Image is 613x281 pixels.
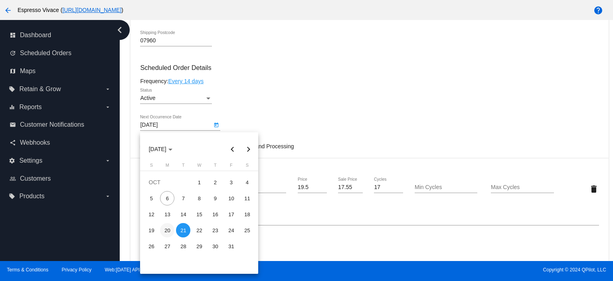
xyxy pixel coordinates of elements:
[223,206,239,222] td: October 17, 2025
[223,238,239,254] td: October 31, 2025
[143,163,159,171] th: Sunday
[191,238,207,254] td: October 29, 2025
[160,207,174,221] div: 13
[240,175,254,189] div: 4
[224,239,238,253] div: 31
[160,223,174,237] div: 20
[223,174,239,190] td: October 3, 2025
[208,239,222,253] div: 30
[240,223,254,237] div: 25
[176,223,190,237] div: 21
[176,191,190,205] div: 7
[159,206,175,222] td: October 13, 2025
[239,190,255,206] td: October 11, 2025
[144,191,158,205] div: 5
[143,190,159,206] td: October 5, 2025
[192,239,206,253] div: 29
[191,206,207,222] td: October 15, 2025
[149,146,172,152] span: [DATE]
[207,190,223,206] td: October 9, 2025
[143,238,159,254] td: October 26, 2025
[192,175,206,189] div: 1
[223,190,239,206] td: October 10, 2025
[144,207,158,221] div: 12
[207,238,223,254] td: October 30, 2025
[239,174,255,190] td: October 4, 2025
[160,239,174,253] div: 27
[239,163,255,171] th: Saturday
[208,223,222,237] div: 23
[144,223,158,237] div: 19
[239,206,255,222] td: October 18, 2025
[175,190,191,206] td: October 7, 2025
[192,191,206,205] div: 8
[207,174,223,190] td: October 2, 2025
[175,222,191,238] td: October 21, 2025
[191,222,207,238] td: October 22, 2025
[208,175,222,189] div: 2
[142,141,179,157] button: Choose month and year
[224,141,240,157] button: Previous month
[224,175,238,189] div: 3
[159,190,175,206] td: October 6, 2025
[176,207,190,221] div: 14
[207,163,223,171] th: Thursday
[175,238,191,254] td: October 28, 2025
[208,191,222,205] div: 9
[240,207,254,221] div: 18
[224,207,238,221] div: 17
[207,222,223,238] td: October 23, 2025
[191,174,207,190] td: October 1, 2025
[143,206,159,222] td: October 12, 2025
[143,222,159,238] td: October 19, 2025
[240,191,254,205] div: 11
[176,239,190,253] div: 28
[192,207,206,221] div: 15
[159,163,175,171] th: Monday
[223,163,239,171] th: Friday
[160,191,174,205] div: 6
[143,174,191,190] td: OCT
[159,222,175,238] td: October 20, 2025
[175,163,191,171] th: Tuesday
[239,222,255,238] td: October 25, 2025
[207,206,223,222] td: October 16, 2025
[224,191,238,205] div: 10
[159,238,175,254] td: October 27, 2025
[144,239,158,253] div: 26
[223,222,239,238] td: October 24, 2025
[175,206,191,222] td: October 14, 2025
[224,223,238,237] div: 24
[192,223,206,237] div: 22
[191,163,207,171] th: Wednesday
[191,190,207,206] td: October 8, 2025
[208,207,222,221] div: 16
[240,141,256,157] button: Next month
